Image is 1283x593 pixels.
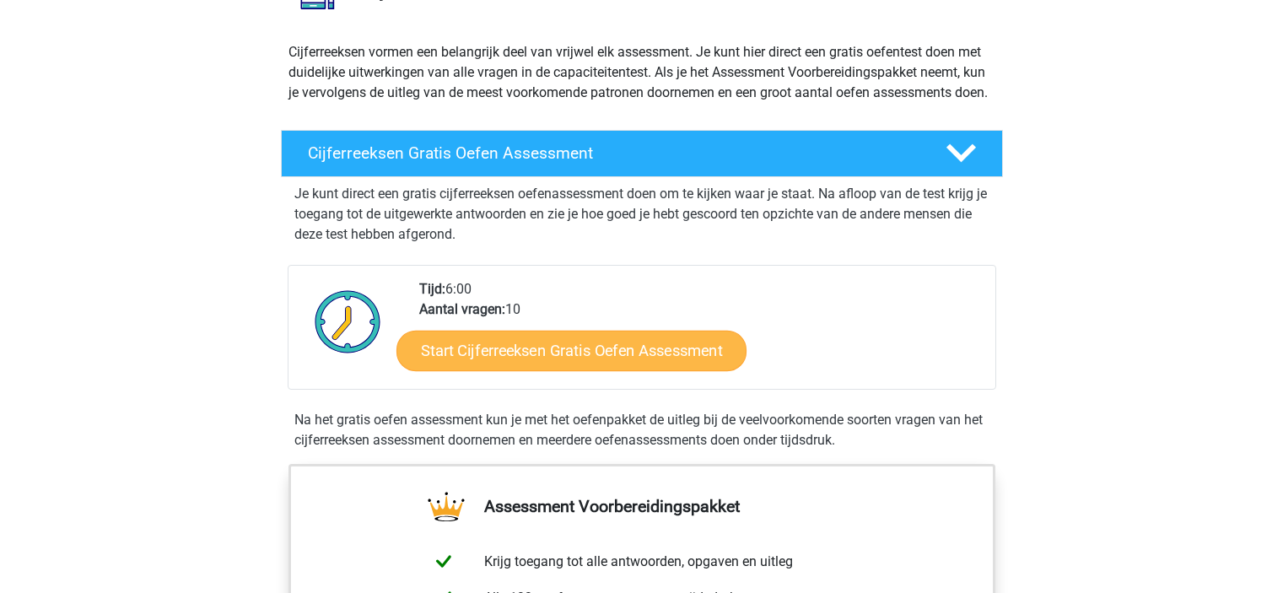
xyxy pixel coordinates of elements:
[288,410,996,450] div: Na het gratis oefen assessment kun je met het oefenpakket de uitleg bij de veelvoorkomende soorte...
[288,42,995,103] p: Cijferreeksen vormen een belangrijk deel van vrijwel elk assessment. Je kunt hier direct een grat...
[274,130,1010,177] a: Cijferreeksen Gratis Oefen Assessment
[419,281,445,297] b: Tijd:
[305,279,391,364] img: Klok
[294,184,989,245] p: Je kunt direct een gratis cijferreeksen oefenassessment doen om te kijken waar je staat. Na afloo...
[396,330,747,370] a: Start Cijferreeksen Gratis Oefen Assessment
[419,301,505,317] b: Aantal vragen:
[308,143,919,163] h4: Cijferreeksen Gratis Oefen Assessment
[407,279,995,389] div: 6:00 10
